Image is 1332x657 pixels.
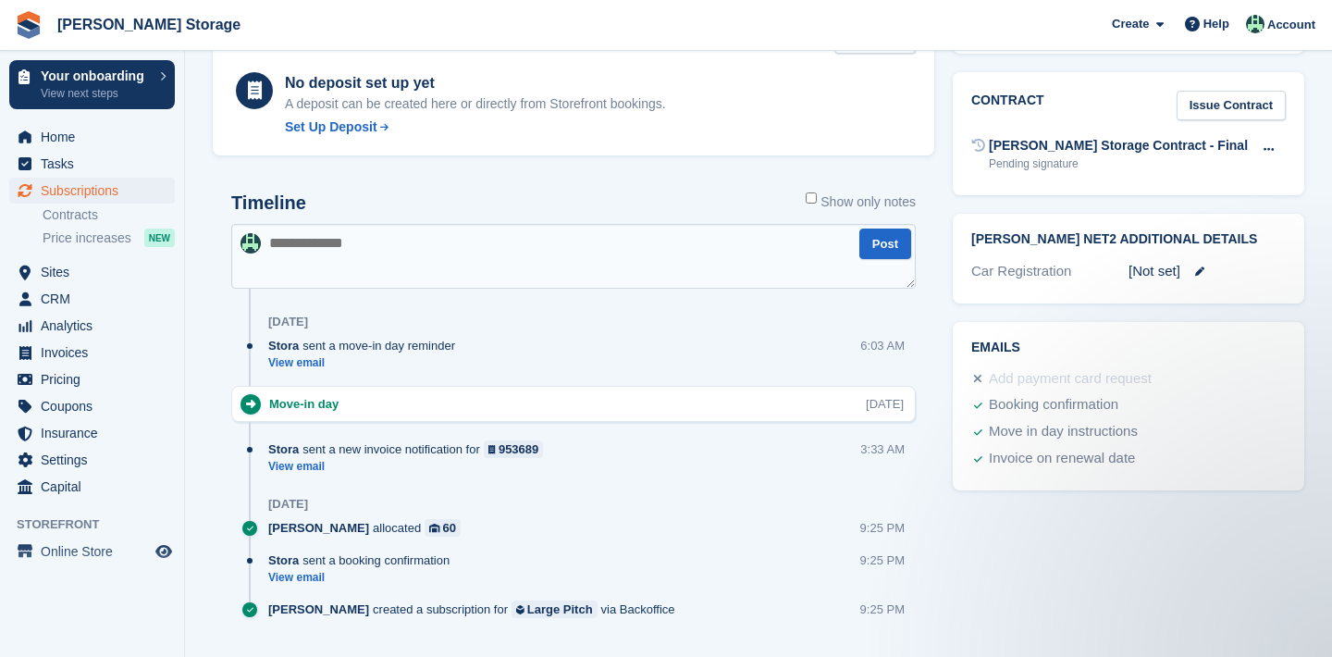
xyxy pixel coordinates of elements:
[43,228,175,248] a: Price increases NEW
[9,539,175,564] a: menu
[9,286,175,312] a: menu
[41,69,151,82] p: Your onboarding
[989,136,1248,155] div: [PERSON_NAME] Storage Contract - Final
[9,366,175,392] a: menu
[41,286,152,312] span: CRM
[240,233,261,254] img: Nicholas Pain
[1177,91,1286,121] a: Issue Contract
[153,540,175,563] a: Preview store
[43,206,175,224] a: Contracts
[9,124,175,150] a: menu
[9,259,175,285] a: menu
[1128,261,1286,282] div: [Not set]
[989,394,1118,416] div: Booking confirmation
[9,178,175,204] a: menu
[41,366,152,392] span: Pricing
[268,519,470,537] div: allocated
[41,474,152,500] span: Capital
[806,192,916,212] label: Show only notes
[41,151,152,177] span: Tasks
[268,570,459,586] a: View email
[268,337,464,354] div: sent a move-in day reminder
[806,192,817,204] input: Show only notes
[9,340,175,366] a: menu
[285,94,666,114] p: A deposit can be created here or directly from Storefront bookings.
[512,601,598,618] a: Large Pitch
[860,552,905,569] div: 9:25 PM
[41,447,152,473] span: Settings
[9,447,175,473] a: menu
[144,229,175,247] div: NEW
[268,355,464,371] a: View email
[268,519,369,537] span: [PERSON_NAME]
[268,337,299,354] span: Stora
[41,124,152,150] span: Home
[971,341,1286,355] h2: Emails
[860,601,905,618] div: 9:25 PM
[859,229,911,259] button: Post
[9,60,175,109] a: Your onboarding View next steps
[268,497,308,512] div: [DATE]
[1246,15,1264,33] img: Nicholas Pain
[285,72,666,94] div: No deposit set up yet
[268,552,299,569] span: Stora
[43,229,131,247] span: Price increases
[50,9,248,40] a: [PERSON_NAME] Storage
[41,420,152,446] span: Insurance
[1203,15,1229,33] span: Help
[15,11,43,39] img: stora-icon-8386f47178a22dfd0bd8f6a31ec36ba5ce8667c1dd55bd0f319d3a0aa187defe.svg
[17,515,184,534] span: Storefront
[269,395,348,413] div: Move-in day
[285,118,377,137] div: Set Up Deposit
[41,85,151,102] p: View next steps
[866,395,904,413] div: [DATE]
[1112,15,1149,33] span: Create
[1267,16,1315,34] span: Account
[268,315,308,329] div: [DATE]
[860,519,905,537] div: 9:25 PM
[41,178,152,204] span: Subscriptions
[268,601,684,618] div: created a subscription for via Backoffice
[989,155,1248,172] div: Pending signature
[989,368,1152,390] div: Add payment card request
[971,261,1128,282] div: Car Registration
[41,340,152,366] span: Invoices
[9,474,175,500] a: menu
[860,440,905,458] div: 3:33 AM
[268,440,552,458] div: sent a new invoice notification for
[484,440,544,458] a: 953689
[425,519,461,537] a: 60
[9,151,175,177] a: menu
[860,337,905,354] div: 6:03 AM
[41,313,152,339] span: Analytics
[41,393,152,419] span: Coupons
[268,601,369,618] span: [PERSON_NAME]
[971,91,1044,121] h2: Contract
[268,440,299,458] span: Stora
[9,393,175,419] a: menu
[527,601,593,618] div: Large Pitch
[9,420,175,446] a: menu
[499,440,538,458] div: 953689
[268,459,552,475] a: View email
[41,539,152,564] span: Online Store
[989,448,1135,470] div: Invoice on renewal date
[971,232,1286,247] h2: [PERSON_NAME] Net2 Additional Details
[989,421,1138,443] div: Move in day instructions
[285,118,666,137] a: Set Up Deposit
[41,259,152,285] span: Sites
[268,552,459,569] div: sent a booking confirmation
[231,192,306,214] h2: Timeline
[9,313,175,339] a: menu
[443,519,456,537] div: 60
